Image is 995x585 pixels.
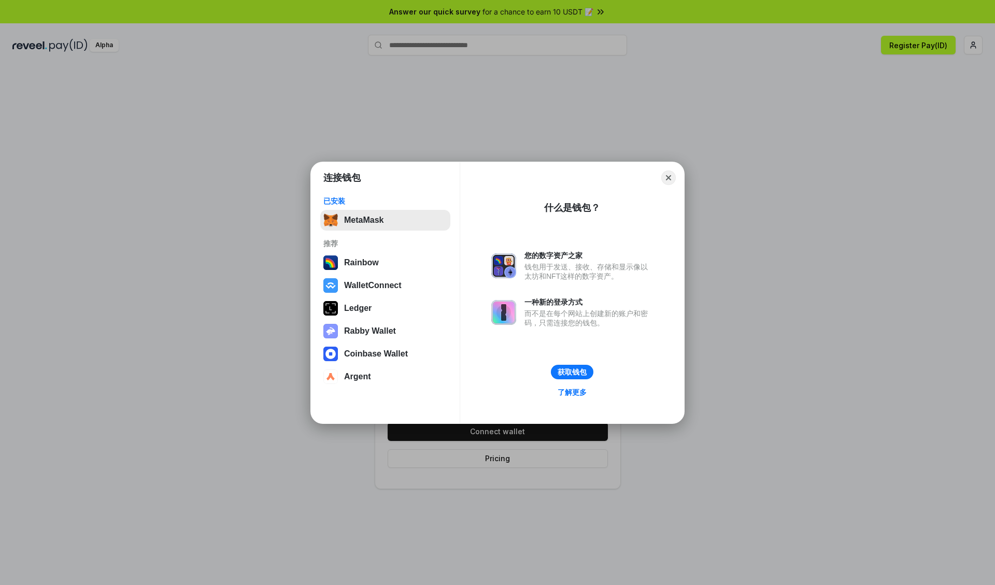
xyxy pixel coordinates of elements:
[551,365,593,379] button: 获取钱包
[323,324,338,338] img: svg+xml,%3Csvg%20xmlns%3D%22http%3A%2F%2Fwww.w3.org%2F2000%2Fsvg%22%20fill%3D%22none%22%20viewBox...
[558,388,587,397] div: 了解更多
[344,258,379,267] div: Rainbow
[344,304,372,313] div: Ledger
[323,196,447,206] div: 已安装
[344,349,408,359] div: Coinbase Wallet
[558,367,587,377] div: 获取钱包
[320,252,450,273] button: Rainbow
[524,262,653,281] div: 钱包用于发送、接收、存储和显示像以太坊和NFT这样的数字资产。
[323,369,338,384] img: svg+xml,%3Csvg%20width%3D%2228%22%20height%3D%2228%22%20viewBox%3D%220%200%2028%2028%22%20fill%3D...
[323,301,338,316] img: svg+xml,%3Csvg%20xmlns%3D%22http%3A%2F%2Fwww.w3.org%2F2000%2Fsvg%22%20width%3D%2228%22%20height%3...
[323,172,361,184] h1: 连接钱包
[551,386,593,399] a: 了解更多
[524,309,653,327] div: 而不是在每个网站上创建新的账户和密码，只需连接您的钱包。
[320,298,450,319] button: Ledger
[320,344,450,364] button: Coinbase Wallet
[524,297,653,307] div: 一种新的登录方式
[323,278,338,293] img: svg+xml,%3Csvg%20width%3D%2228%22%20height%3D%2228%22%20viewBox%3D%220%200%2028%2028%22%20fill%3D...
[344,216,383,225] div: MetaMask
[323,239,447,248] div: 推荐
[491,300,516,325] img: svg+xml,%3Csvg%20xmlns%3D%22http%3A%2F%2Fwww.w3.org%2F2000%2Fsvg%22%20fill%3D%22none%22%20viewBox...
[320,275,450,296] button: WalletConnect
[344,372,371,381] div: Argent
[323,255,338,270] img: svg+xml,%3Csvg%20width%3D%22120%22%20height%3D%22120%22%20viewBox%3D%220%200%20120%20120%22%20fil...
[524,251,653,260] div: 您的数字资产之家
[344,326,396,336] div: Rabby Wallet
[544,202,600,214] div: 什么是钱包？
[320,366,450,387] button: Argent
[323,213,338,227] img: svg+xml,%3Csvg%20fill%3D%22none%22%20height%3D%2233%22%20viewBox%3D%220%200%2035%2033%22%20width%...
[320,210,450,231] button: MetaMask
[323,347,338,361] img: svg+xml,%3Csvg%20width%3D%2228%22%20height%3D%2228%22%20viewBox%3D%220%200%2028%2028%22%20fill%3D...
[344,281,402,290] div: WalletConnect
[320,321,450,341] button: Rabby Wallet
[661,170,676,185] button: Close
[491,253,516,278] img: svg+xml,%3Csvg%20xmlns%3D%22http%3A%2F%2Fwww.w3.org%2F2000%2Fsvg%22%20fill%3D%22none%22%20viewBox...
